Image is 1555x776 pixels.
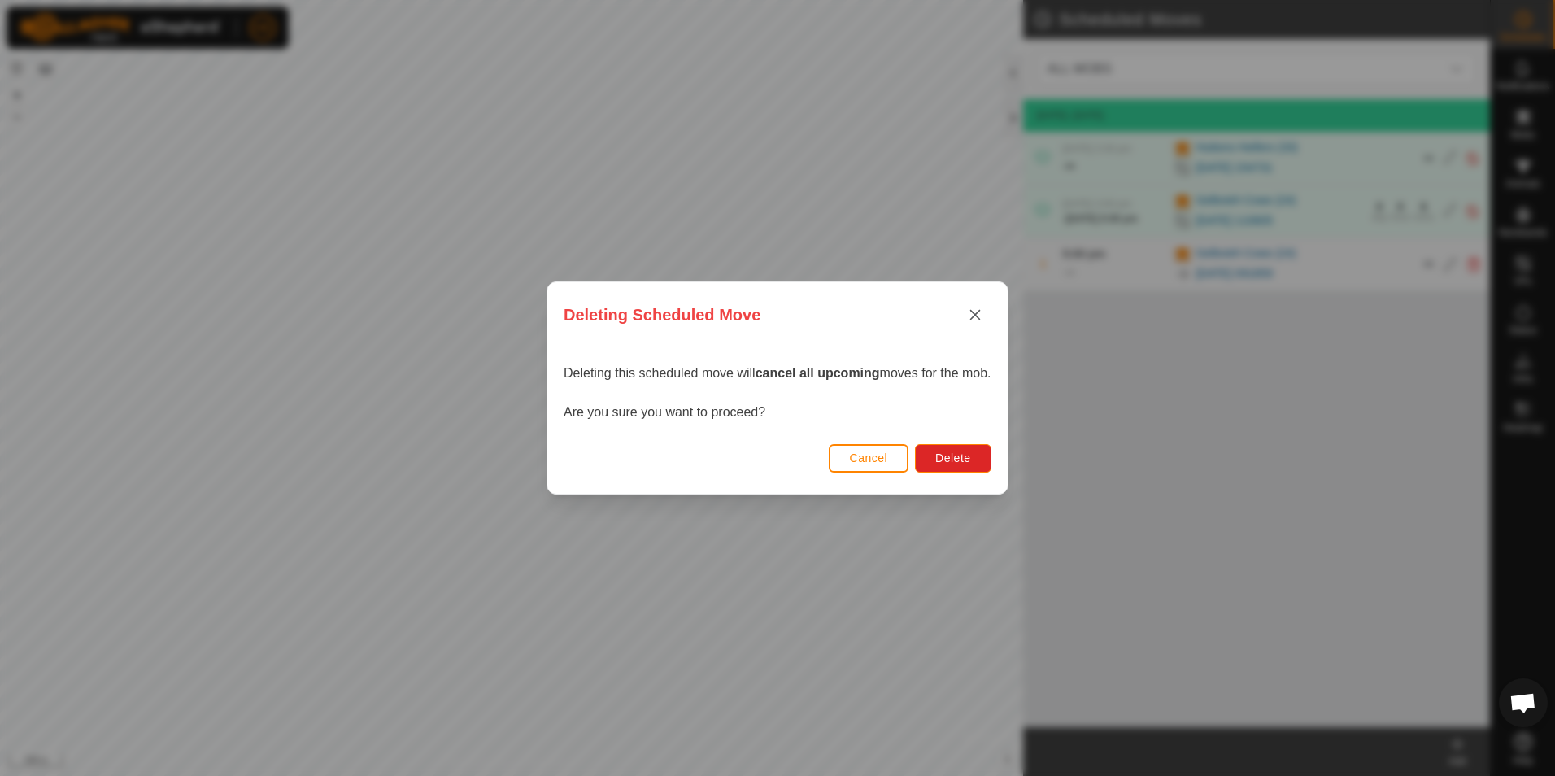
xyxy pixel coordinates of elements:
[935,451,970,464] span: Delete
[564,303,760,327] span: Deleting Scheduled Move
[756,366,880,380] strong: cancel all upcoming
[564,403,991,422] p: Are you sure you want to proceed?
[915,444,991,473] button: Delete
[850,451,888,464] span: Cancel
[1499,678,1548,727] div: Open chat
[829,444,909,473] button: Cancel
[564,364,991,383] p: Deleting this scheduled move will moves for the mob.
